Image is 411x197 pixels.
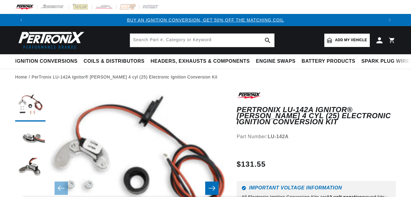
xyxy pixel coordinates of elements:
[261,34,274,47] button: search button
[253,54,299,68] summary: Engine Swaps
[32,74,217,80] a: PerTronix LU-142A Ignitor® [PERSON_NAME] 4 cyl (25) Electronic Ignition Conversion Kit
[15,125,45,155] button: Load image 2 in gallery view
[15,158,45,188] button: Load image 3 in gallery view
[15,74,27,80] a: Home
[15,30,85,51] img: Pertronix
[335,37,367,43] span: Add my vehicle
[242,186,391,190] h6: Important Voltage Information
[151,58,250,65] span: Headers, Exhausts & Components
[268,134,289,139] strong: LU-142A
[256,58,296,65] span: Engine Swaps
[81,54,148,68] summary: Coils & Distributors
[55,182,68,195] button: Slide left
[15,58,78,65] span: Ignition Conversions
[237,159,266,170] span: $131.55
[148,54,253,68] summary: Headers, Exhausts & Components
[324,34,370,47] a: Add my vehicle
[15,14,27,26] button: Translation missing: en.sections.announcements.previous_announcement
[15,91,45,122] button: Load image 1 in gallery view
[237,133,396,141] div: Part Number:
[27,17,384,23] div: Announcement
[384,14,396,26] button: Translation missing: en.sections.announcements.next_announcement
[205,182,219,195] button: Slide right
[237,107,396,125] h1: PerTronix LU-142A Ignitor® [PERSON_NAME] 4 cyl (25) Electronic Ignition Conversion Kit
[302,58,355,65] span: Battery Products
[15,74,396,80] nav: breadcrumbs
[127,18,284,22] a: BUY AN IGNITION CONVERSION, GET 50% OFF THE MATCHING COIL
[15,54,81,68] summary: Ignition Conversions
[299,54,358,68] summary: Battery Products
[130,34,274,47] input: Search Part #, Category or Keyword
[27,17,384,23] div: 1 of 3
[84,58,145,65] span: Coils & Distributors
